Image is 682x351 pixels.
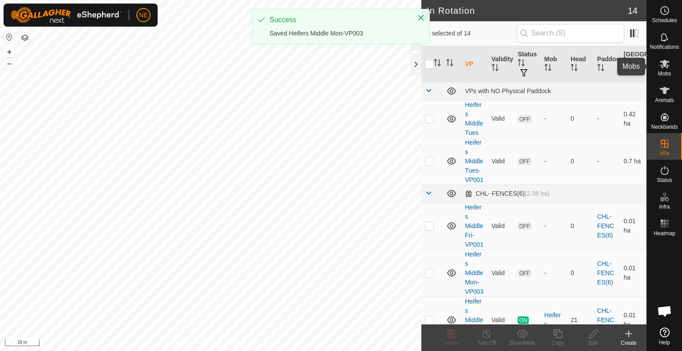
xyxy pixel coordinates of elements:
[655,98,674,103] span: Animals
[620,138,646,185] td: 0.7 ha
[488,100,515,138] td: Valid
[461,46,488,83] th: VP
[427,29,516,38] span: 0 selected of 14
[650,44,679,50] span: Notifications
[571,65,578,72] p-sorticon: Activate to sort
[4,58,15,69] button: –
[20,32,30,43] button: Map Layers
[597,65,604,72] p-sorticon: Activate to sort
[544,114,564,123] div: -
[488,138,515,185] td: Valid
[567,138,594,185] td: 0
[594,46,620,83] th: Paddock
[597,307,614,333] a: CHL- FENCES(6)
[518,115,531,123] span: OFF
[623,70,630,77] p-sorticon: Activate to sort
[567,46,594,83] th: Head
[620,202,646,249] td: 0.01 ha
[492,65,499,72] p-sorticon: Activate to sort
[517,24,624,43] input: Search (S)
[611,339,646,347] div: Create
[219,339,246,347] a: Contact Us
[488,296,515,343] td: Valid
[567,296,594,343] td: 21
[594,138,620,185] td: -
[620,296,646,343] td: 0.01 ha
[488,249,515,296] td: Valid
[518,158,531,165] span: OFF
[525,190,550,197] span: (2.08 ha)
[628,4,638,17] span: 14
[651,298,678,324] div: Open chat
[541,46,567,83] th: Mob
[620,249,646,296] td: 0.01 ha
[544,268,564,278] div: -
[544,221,564,231] div: -
[659,340,670,345] span: Help
[270,29,408,38] div: Saved Heifers Middle Mon-VP003
[465,204,484,248] a: Heifers Middle Fri-VP001
[465,139,484,183] a: Heifers Middle Tues-VP001
[544,65,551,72] p-sorticon: Activate to sort
[654,231,675,236] span: Heatmap
[504,339,540,347] div: Show/Hide
[518,269,531,277] span: OFF
[427,5,628,16] h2: In Rotation
[659,204,670,209] span: Infra
[594,100,620,138] td: -
[270,15,408,25] div: Success
[434,60,441,67] p-sorticon: Activate to sort
[647,324,682,349] a: Help
[465,190,550,197] div: CHL- FENCES(6)
[651,124,678,130] span: Neckbands
[465,251,484,295] a: Heifers Middle Mon-VP003
[518,222,531,230] span: OFF
[518,316,528,324] span: ON
[567,249,594,296] td: 0
[567,100,594,138] td: 0
[597,260,614,286] a: CHL- FENCES(6)
[4,32,15,43] button: Reset Map
[518,60,525,67] p-sorticon: Activate to sort
[620,46,646,83] th: [GEOGRAPHIC_DATA] Area
[446,60,453,67] p-sorticon: Activate to sort
[4,47,15,57] button: +
[657,177,672,183] span: Status
[575,339,611,347] div: Edit
[444,340,459,346] span: Delete
[658,71,671,76] span: Mobs
[620,100,646,138] td: 0.42 ha
[652,18,677,23] span: Schedules
[469,339,504,347] div: Turn Off
[488,46,515,83] th: Validity
[659,151,669,156] span: VPs
[488,202,515,249] td: Valid
[540,339,575,347] div: Copy
[176,339,209,347] a: Privacy Policy
[11,7,122,23] img: Gallagher Logo
[139,11,147,20] span: NE
[544,157,564,166] div: -
[544,311,564,329] div: Heifers
[567,202,594,249] td: 0
[465,101,483,136] a: Heifers Middle Tues
[465,87,643,95] div: VPs with NO Physical Paddock
[415,12,427,24] button: Close
[597,213,614,239] a: CHL- FENCES(6)
[514,46,541,83] th: Status
[465,298,484,342] a: Heifers Middle Sun-VP002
